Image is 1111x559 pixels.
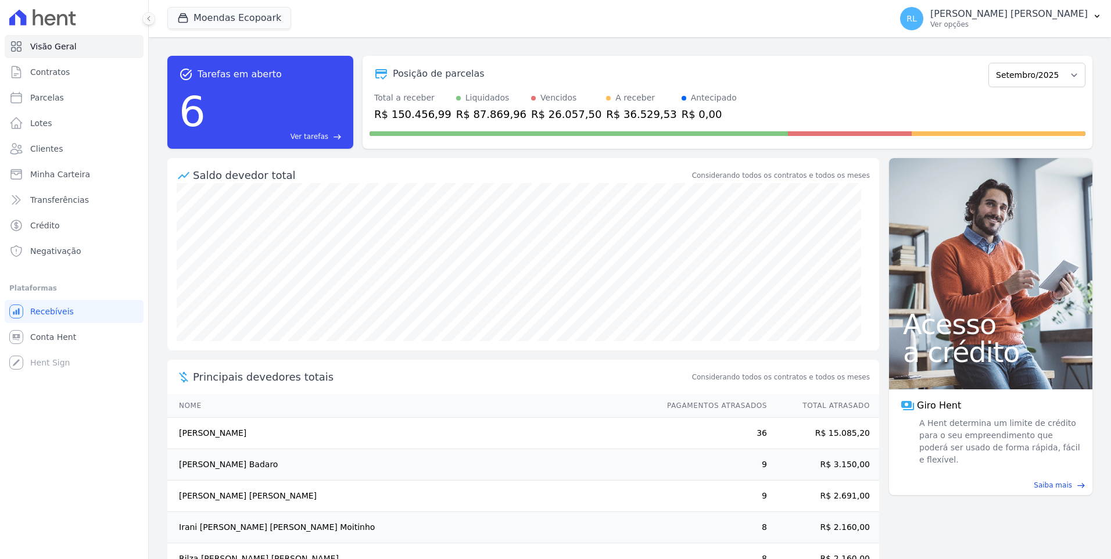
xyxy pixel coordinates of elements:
div: R$ 150.456,99 [374,106,451,122]
span: Negativação [30,245,81,257]
div: Total a receber [374,92,451,104]
span: Crédito [30,220,60,231]
a: Recebíveis [5,300,144,323]
span: east [1077,481,1085,490]
th: Nome [167,394,656,418]
span: Visão Geral [30,41,77,52]
span: Tarefas em aberto [198,67,282,81]
a: Saiba mais east [896,480,1085,490]
td: Irani [PERSON_NAME] [PERSON_NAME] Moitinho [167,512,656,543]
span: Giro Hent [917,399,961,413]
span: Contratos [30,66,70,78]
span: Principais devedores totais [193,369,690,385]
span: Clientes [30,143,63,155]
a: Clientes [5,137,144,160]
td: R$ 2.691,00 [768,481,879,512]
span: task_alt [179,67,193,81]
div: Plataformas [9,281,139,295]
div: Posição de parcelas [393,67,485,81]
a: Lotes [5,112,144,135]
span: Minha Carteira [30,169,90,180]
th: Total Atrasado [768,394,879,418]
th: Pagamentos Atrasados [656,394,768,418]
td: 9 [656,481,768,512]
p: Ver opções [930,20,1088,29]
td: [PERSON_NAME] Badaro [167,449,656,481]
span: Acesso [903,310,1078,338]
a: Contratos [5,60,144,84]
td: [PERSON_NAME] [PERSON_NAME] [167,481,656,512]
div: A receber [615,92,655,104]
td: 36 [656,418,768,449]
div: 6 [179,81,206,142]
a: Negativação [5,239,144,263]
a: Parcelas [5,86,144,109]
span: RL [906,15,917,23]
a: Transferências [5,188,144,212]
td: R$ 15.085,20 [768,418,879,449]
div: Vencidos [540,92,576,104]
div: Antecipado [691,92,737,104]
div: R$ 0,00 [682,106,737,122]
span: Conta Hent [30,331,76,343]
span: Considerando todos os contratos e todos os meses [692,372,870,382]
span: east [333,132,342,141]
p: [PERSON_NAME] [PERSON_NAME] [930,8,1088,20]
td: [PERSON_NAME] [167,418,656,449]
a: Minha Carteira [5,163,144,186]
span: a crédito [903,338,1078,366]
button: RL [PERSON_NAME] [PERSON_NAME] Ver opções [891,2,1111,35]
span: Ver tarefas [291,131,328,142]
div: Saldo devedor total [193,167,690,183]
div: R$ 26.057,50 [531,106,601,122]
td: R$ 2.160,00 [768,512,879,543]
div: R$ 36.529,53 [606,106,676,122]
a: Crédito [5,214,144,237]
td: R$ 3.150,00 [768,449,879,481]
div: Liquidados [465,92,510,104]
a: Conta Hent [5,325,144,349]
span: Lotes [30,117,52,129]
span: Parcelas [30,92,64,103]
td: 9 [656,449,768,481]
button: Moendas Ecopoark [167,7,291,29]
a: Ver tarefas east [210,131,342,142]
span: Transferências [30,194,89,206]
span: Saiba mais [1034,480,1072,490]
div: Considerando todos os contratos e todos os meses [692,170,870,181]
div: R$ 87.869,96 [456,106,526,122]
a: Visão Geral [5,35,144,58]
span: A Hent determina um limite de crédito para o seu empreendimento que poderá ser usado de forma ráp... [917,417,1081,466]
span: Recebíveis [30,306,74,317]
td: 8 [656,512,768,543]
